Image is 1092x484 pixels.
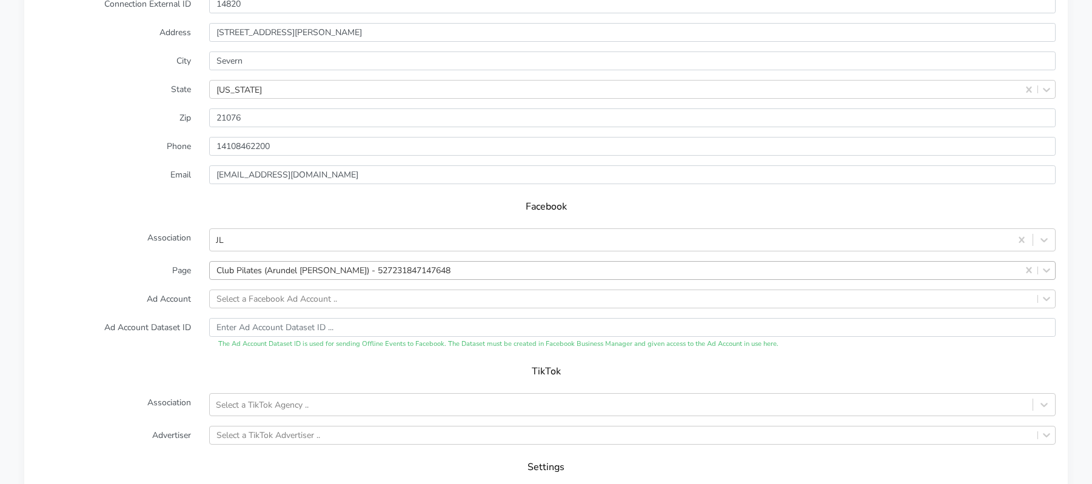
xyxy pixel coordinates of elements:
label: Ad Account [27,290,200,308]
div: The Ad Account Dataset ID is used for sending Offline Events to Facebook. The Dataset must be cre... [209,339,1056,350]
input: Enter Ad Account Dataset ID ... [209,318,1056,337]
h5: Settings [49,462,1043,473]
label: State [27,80,200,99]
h5: Facebook [49,201,1043,213]
div: Select a TikTok Agency .. [216,398,309,411]
div: Select a Facebook Ad Account .. [216,293,337,305]
label: Email [27,165,200,184]
div: Club Pilates (Arundel [PERSON_NAME]) - 527231847147648 [216,264,451,277]
h5: TikTok [49,366,1043,377]
input: Enter phone ... [209,137,1056,156]
input: Enter the City .. [209,51,1056,70]
label: Address [27,23,200,42]
div: [US_STATE] [216,83,262,96]
input: Enter Zip .. [209,108,1056,127]
label: Association [27,228,200,251]
div: Select a TikTok Advertiser .. [216,429,320,442]
input: Enter Email ... [209,165,1056,184]
div: JL [216,233,224,246]
label: City [27,51,200,70]
label: Zip [27,108,200,127]
label: Phone [27,137,200,156]
input: Enter Address .. [209,23,1056,42]
label: Page [27,261,200,280]
label: Advertiser [27,426,200,445]
label: Association [27,393,200,416]
label: Ad Account Dataset ID [27,318,200,350]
